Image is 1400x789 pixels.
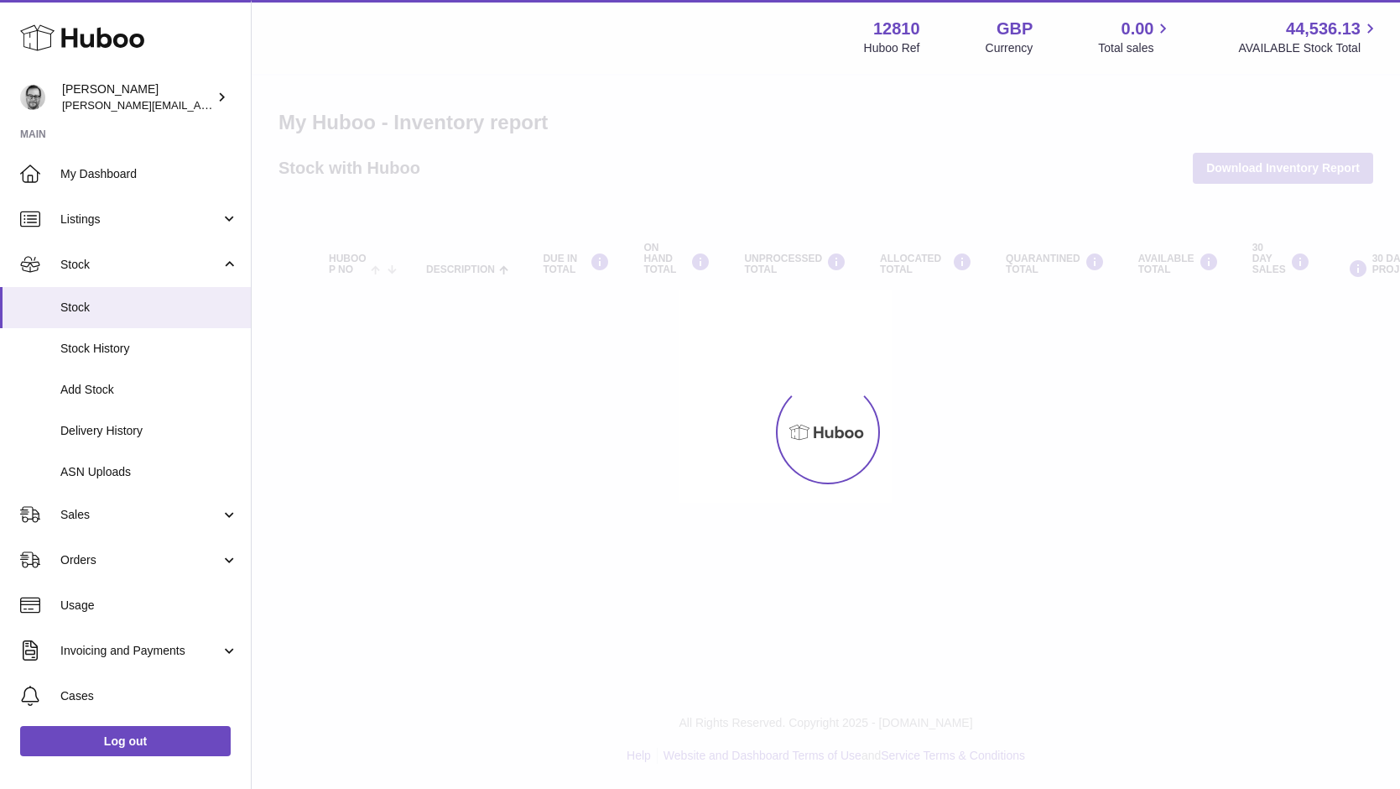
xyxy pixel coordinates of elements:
[20,85,45,110] img: alex@digidistiller.com
[1098,40,1173,56] span: Total sales
[20,726,231,756] a: Log out
[60,166,238,182] span: My Dashboard
[60,688,238,704] span: Cases
[60,598,238,614] span: Usage
[1098,18,1173,56] a: 0.00 Total sales
[864,40,920,56] div: Huboo Ref
[997,18,1033,40] strong: GBP
[60,341,238,357] span: Stock History
[60,257,221,273] span: Stock
[60,507,221,523] span: Sales
[62,98,336,112] span: [PERSON_NAME][EMAIL_ADDRESS][DOMAIN_NAME]
[60,423,238,439] span: Delivery History
[60,464,238,480] span: ASN Uploads
[1286,18,1361,40] span: 44,536.13
[60,643,221,659] span: Invoicing and Payments
[60,212,221,227] span: Listings
[60,300,238,316] span: Stock
[60,552,221,568] span: Orders
[873,18,920,40] strong: 12810
[1238,40,1380,56] span: AVAILABLE Stock Total
[1238,18,1380,56] a: 44,536.13 AVAILABLE Stock Total
[62,81,213,113] div: [PERSON_NAME]
[986,40,1033,56] div: Currency
[1122,18,1154,40] span: 0.00
[60,382,238,398] span: Add Stock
